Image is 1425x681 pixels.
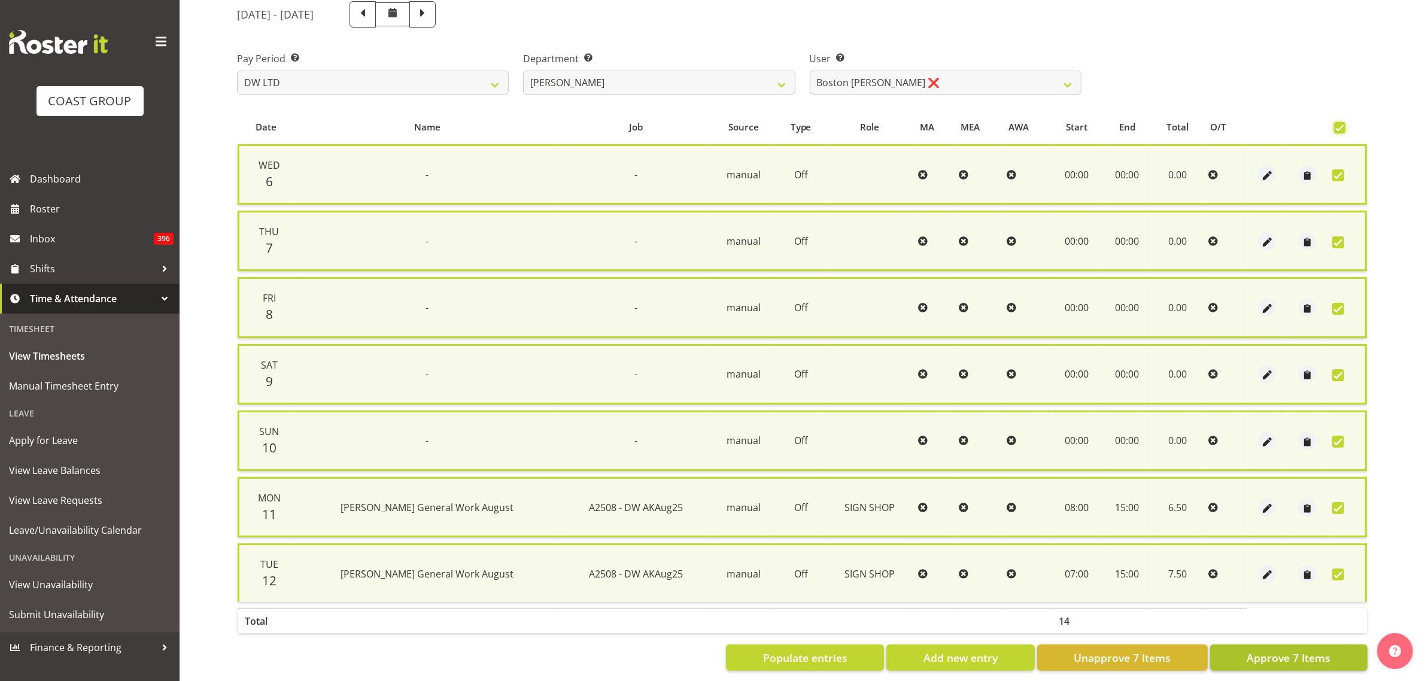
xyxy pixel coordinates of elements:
[30,200,174,218] span: Roster
[30,639,156,656] span: Finance & Reporting
[3,401,177,425] div: Leave
[1102,411,1151,471] td: 00:00
[1389,645,1401,657] img: help-xxl-2.png
[1247,650,1330,665] span: Approve 7 Items
[30,170,174,188] span: Dashboard
[426,367,429,381] span: -
[1052,477,1103,537] td: 08:00
[48,92,132,110] div: COAST GROUP
[3,485,177,515] a: View Leave Requests
[259,225,279,238] span: Thu
[776,411,826,471] td: Off
[1102,344,1151,405] td: 00:00
[3,341,177,371] a: View Timesheets
[266,173,273,190] span: 6
[426,434,429,447] span: -
[1166,120,1189,134] span: Total
[634,301,637,314] span: -
[920,120,934,134] span: MA
[3,515,177,545] a: Leave/Unavailability Calendar
[9,431,171,449] span: Apply for Leave
[776,543,826,602] td: Off
[237,51,509,66] label: Pay Period
[961,120,980,134] span: MEA
[727,235,761,248] span: manual
[1151,211,1204,271] td: 0.00
[589,567,683,580] span: A2508 - DW AKAug25
[3,570,177,600] a: View Unavailability
[266,239,273,256] span: 7
[3,545,177,570] div: Unavailability
[727,367,761,381] span: manual
[9,606,171,624] span: Submit Unavailability
[154,233,174,245] span: 396
[9,347,171,365] span: View Timesheets
[1067,120,1088,134] span: Start
[776,211,826,271] td: Off
[1052,543,1103,602] td: 07:00
[258,491,281,504] span: Mon
[266,306,273,323] span: 8
[589,501,683,514] span: A2508 - DW AKAug25
[9,491,171,509] span: View Leave Requests
[1151,144,1204,205] td: 0.00
[3,600,177,630] a: Submit Unavailability
[256,120,277,134] span: Date
[262,506,277,522] span: 11
[634,235,637,248] span: -
[791,120,812,134] span: Type
[634,168,637,181] span: -
[844,567,895,580] span: SIGN SHOP
[1102,211,1151,271] td: 00:00
[886,644,1034,671] button: Add new entry
[3,371,177,401] a: Manual Timesheet Entry
[1210,644,1368,671] button: Approve 7 Items
[9,30,108,54] img: Rosterit website logo
[1211,120,1227,134] span: O/T
[1151,477,1204,537] td: 6.50
[3,317,177,341] div: Timesheet
[776,477,826,537] td: Off
[1102,144,1151,205] td: 00:00
[426,235,429,248] span: -
[237,8,314,21] h5: [DATE] - [DATE]
[259,159,280,172] span: Wed
[727,301,761,314] span: manual
[9,461,171,479] span: View Leave Balances
[3,425,177,455] a: Apply for Leave
[260,558,278,571] span: Tue
[860,120,879,134] span: Role
[262,572,277,589] span: 12
[266,373,273,390] span: 9
[262,439,277,456] span: 10
[1052,411,1103,471] td: 00:00
[1151,277,1204,338] td: 0.00
[727,168,761,181] span: manual
[629,120,643,134] span: Job
[1151,411,1204,471] td: 0.00
[763,650,847,665] span: Populate entries
[776,277,826,338] td: Off
[776,144,826,205] td: Off
[1052,144,1103,205] td: 00:00
[776,344,826,405] td: Off
[30,260,156,278] span: Shifts
[9,521,171,539] span: Leave/Unavailability Calendar
[726,644,884,671] button: Populate entries
[3,455,177,485] a: View Leave Balances
[259,425,279,438] span: Sun
[1074,650,1171,665] span: Unapprove 7 Items
[728,120,759,134] span: Source
[1052,277,1103,338] td: 00:00
[1151,543,1204,602] td: 7.50
[523,51,795,66] label: Department
[1052,211,1103,271] td: 00:00
[1102,543,1151,602] td: 15:00
[30,230,154,248] span: Inbox
[426,168,429,181] span: -
[263,291,276,305] span: Fri
[426,301,429,314] span: -
[923,650,998,665] span: Add new entry
[634,367,637,381] span: -
[1052,608,1103,633] th: 14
